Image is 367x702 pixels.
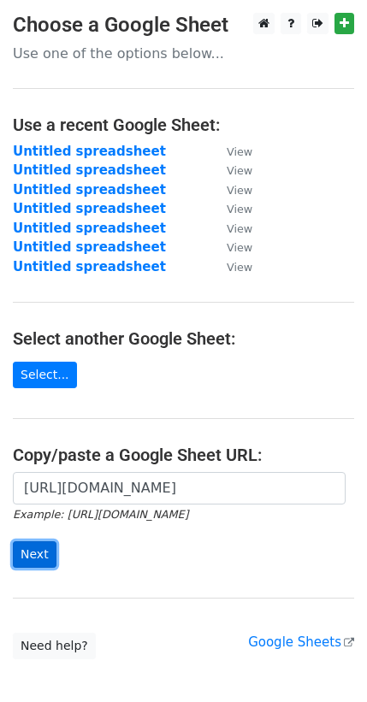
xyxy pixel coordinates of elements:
[248,634,354,650] a: Google Sheets
[13,445,354,465] h4: Copy/paste a Google Sheet URL:
[227,261,252,274] small: View
[227,184,252,197] small: View
[13,239,166,255] a: Untitled spreadsheet
[13,44,354,62] p: Use one of the options below...
[13,362,77,388] a: Select...
[13,328,354,349] h4: Select another Google Sheet:
[210,259,252,274] a: View
[227,222,252,235] small: View
[210,239,252,255] a: View
[13,541,56,568] input: Next
[210,144,252,159] a: View
[227,145,252,158] small: View
[13,115,354,135] h4: Use a recent Google Sheet:
[13,201,166,216] a: Untitled spreadsheet
[13,508,188,521] small: Example: [URL][DOMAIN_NAME]
[13,13,354,38] h3: Choose a Google Sheet
[13,162,166,178] a: Untitled spreadsheet
[13,472,346,504] input: Paste your Google Sheet URL here
[210,162,252,178] a: View
[227,203,252,215] small: View
[13,259,166,274] a: Untitled spreadsheet
[13,221,166,236] a: Untitled spreadsheet
[210,201,252,216] a: View
[227,241,252,254] small: View
[13,144,166,159] a: Untitled spreadsheet
[13,182,166,198] a: Untitled spreadsheet
[13,633,96,659] a: Need help?
[227,164,252,177] small: View
[210,221,252,236] a: View
[210,182,252,198] a: View
[281,620,367,702] iframe: Chat Widget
